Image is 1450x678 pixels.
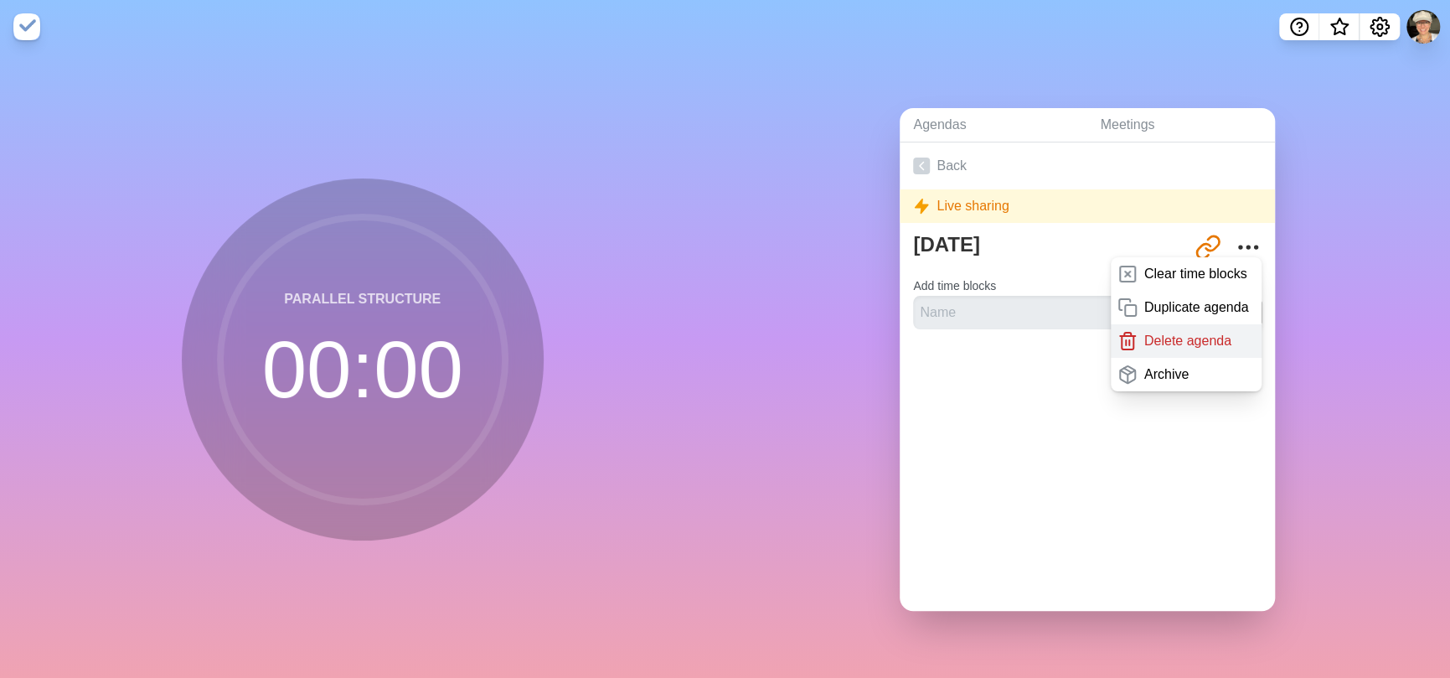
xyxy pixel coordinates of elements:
a: Back [900,142,1275,189]
button: Share link [1191,230,1225,264]
a: Agendas [900,108,1086,142]
p: Archive [1144,365,1189,385]
p: Duplicate agenda [1144,298,1249,318]
label: Add time blocks [913,279,996,292]
p: Clear time blocks [1144,264,1247,284]
div: Live sharing [900,189,1275,223]
button: Settings [1360,13,1400,40]
button: What’s new [1319,13,1360,40]
input: Name [913,296,1168,329]
a: Meetings [1086,108,1275,142]
button: Help [1279,13,1319,40]
p: Delete agenda [1144,331,1231,351]
button: More [1231,230,1265,264]
img: timeblocks logo [13,13,40,40]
